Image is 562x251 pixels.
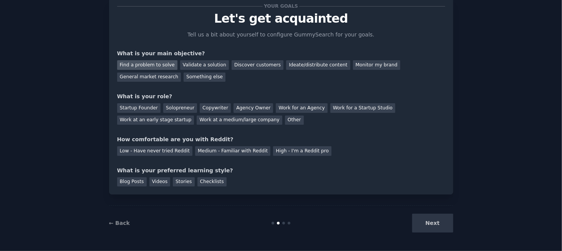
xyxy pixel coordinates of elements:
[276,103,327,113] div: Work for an Agency
[234,103,273,113] div: Agency Owner
[163,103,197,113] div: Solopreneur
[117,167,445,175] div: What is your preferred learning style?
[200,103,231,113] div: Copywriter
[285,116,304,125] div: Other
[117,92,445,101] div: What is your role?
[117,146,192,156] div: Low - Have never tried Reddit
[330,103,395,113] div: Work for a Startup Studio
[184,31,378,39] p: Tell us a bit about yourself to configure GummySearch for your goals.
[180,60,229,70] div: Validate a solution
[149,177,171,187] div: Videos
[232,60,283,70] div: Discover customers
[353,60,400,70] div: Monitor my brand
[197,116,282,125] div: Work at a medium/large company
[117,135,445,144] div: How comfortable are you with Reddit?
[273,146,332,156] div: High - I'm a Reddit pro
[286,60,350,70] div: Ideate/distribute content
[195,146,270,156] div: Medium - Familiar with Reddit
[173,177,194,187] div: Stories
[117,116,194,125] div: Work at an early stage startup
[109,220,130,226] a: ← Back
[117,103,161,113] div: Startup Founder
[117,60,177,70] div: Find a problem to solve
[117,73,181,82] div: General market research
[197,177,227,187] div: Checklists
[117,50,445,58] div: What is your main objective?
[263,2,300,10] span: Your goals
[117,177,147,187] div: Blog Posts
[184,73,225,82] div: Something else
[117,12,445,25] p: Let's get acquainted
